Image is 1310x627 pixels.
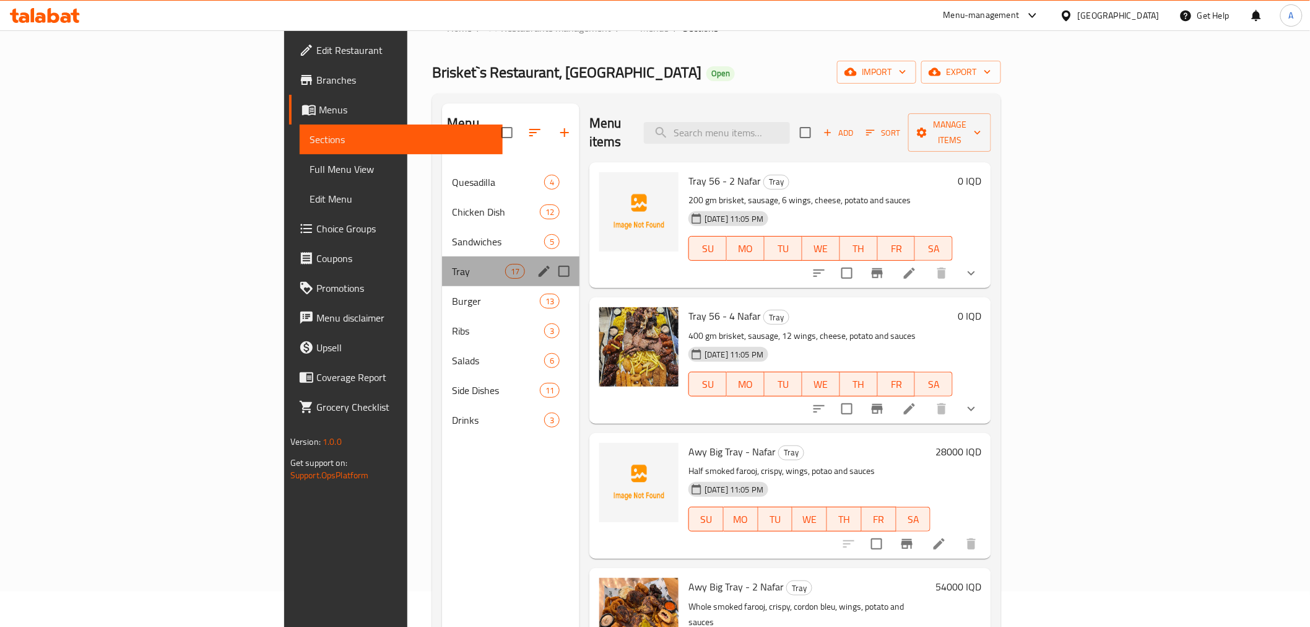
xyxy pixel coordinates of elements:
img: Tray 56 - 2 Nafar [599,172,679,252]
span: 12 [540,206,559,218]
button: TH [827,507,862,532]
a: Support.OpsPlatform [290,467,369,483]
button: SA [896,507,931,532]
span: Burger [452,294,539,309]
span: 3 [545,414,559,426]
span: A [1289,9,1294,22]
a: Edit Restaurant [289,35,503,65]
span: import [847,64,906,80]
nav: breadcrumb [432,20,1001,36]
h6: 54000 IQD [935,578,981,595]
span: Tray [764,310,789,325]
a: Coupons [289,243,503,273]
a: Branches [289,65,503,95]
p: 400 gm brisket, sausage, 12 wings, cheese, potato and sauces [688,328,953,344]
span: Sort sections [520,118,550,147]
span: MO [729,511,753,528]
span: Drinks [452,413,544,427]
button: WE [802,372,840,397]
span: Select to update [834,396,860,422]
div: Salads [452,353,544,368]
button: SU [688,507,724,532]
div: Ribs3 [442,316,579,346]
span: Get support on: [290,455,347,471]
span: Select to update [834,260,860,286]
a: Choice Groups [289,214,503,243]
h6: 0 IQD [958,307,981,325]
span: Choice Groups [316,221,493,236]
span: Ribs [452,323,544,338]
button: MO [724,507,758,532]
span: FR [883,375,911,393]
span: [DATE] 11:05 PM [700,349,768,361]
span: Tray [787,581,812,595]
span: Tray 56 - 4 Nafar [688,307,761,325]
span: TU [763,511,788,528]
span: Chicken Dish [452,204,539,219]
span: Upsell [316,340,493,355]
button: export [921,61,1001,84]
button: edit [535,262,553,281]
span: SU [694,375,722,393]
button: Branch-specific-item [892,529,922,559]
button: delete [927,394,956,424]
a: Edit menu item [902,266,917,281]
span: SU [694,240,722,258]
span: FR [883,240,911,258]
button: SA [915,372,953,397]
div: Drinks3 [442,405,579,435]
span: Add item [818,123,858,142]
span: export [931,64,991,80]
span: WE [797,511,822,528]
svg: Show Choices [964,266,979,281]
div: Chicken Dish12 [442,197,579,227]
div: items [544,234,560,249]
p: 200 gm brisket, sausage, 6 wings, cheese, potato and sauces [688,193,953,208]
h6: 0 IQD [958,172,981,190]
div: Side Dishes11 [442,375,579,405]
button: import [837,61,916,84]
span: Tray [779,445,804,460]
img: Tray 56 - 4 Nafar [599,307,679,387]
button: MO [727,236,765,261]
a: Edit menu item [932,537,947,551]
span: Grocery Checklist [316,400,493,414]
span: 4 [545,177,559,188]
span: Tray [452,264,505,279]
span: Full Menu View [310,162,493,177]
button: FR [878,372,916,397]
button: TU [758,507,793,532]
a: Full Menu View [300,154,503,184]
span: TH [832,511,857,528]
span: FR [867,511,891,528]
span: Edit Menu [310,191,493,206]
div: Burger13 [442,286,579,316]
button: WE [792,507,827,532]
span: 13 [540,296,559,307]
button: sort-choices [804,258,834,288]
span: Manage items [918,117,981,148]
a: Edit menu item [902,401,917,416]
span: TU [770,240,797,258]
div: items [540,383,560,398]
span: TH [845,240,873,258]
button: SU [688,236,727,261]
span: Menus [319,102,493,117]
div: Tray [763,310,789,325]
a: Coverage Report [289,362,503,392]
span: Quesadilla [452,175,544,190]
span: Sandwiches [452,234,544,249]
li: / [674,20,678,35]
button: Add section [550,118,579,147]
span: 3 [545,325,559,337]
span: Edit Restaurant [316,43,493,58]
input: search [644,122,790,144]
div: Menu-management [943,8,1020,23]
button: delete [927,258,956,288]
div: items [505,264,525,279]
button: WE [802,236,840,261]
